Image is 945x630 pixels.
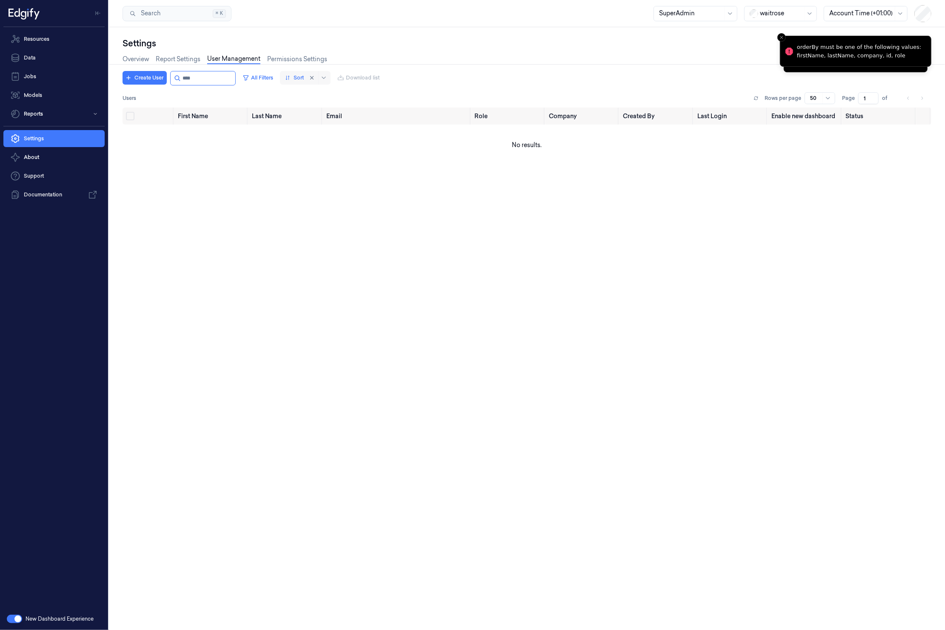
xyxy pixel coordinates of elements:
th: Last Name [248,108,323,125]
button: Create User [123,71,167,85]
a: User Management [207,54,260,64]
a: Report Settings [156,55,200,64]
a: Jobs [3,68,105,85]
span: Search [137,9,160,18]
th: Status [842,108,916,125]
button: Toggle Navigation [91,6,105,20]
button: About [3,149,105,166]
span: Page [842,94,855,102]
a: Overview [123,55,149,64]
nav: pagination [902,92,928,104]
td: No results. [123,125,931,165]
a: Models [3,87,105,104]
th: Last Login [694,108,768,125]
button: Reports [3,105,105,122]
th: Created By [620,108,694,125]
a: Resources [3,31,105,48]
th: Enable new dashboard [768,108,842,125]
a: Support [3,167,105,184]
th: First Name [174,108,248,125]
button: Select all [126,112,134,120]
th: Email [323,108,471,125]
a: Permissions Settings [267,55,327,64]
span: of [882,94,896,102]
a: Documentation [3,186,105,203]
button: Search⌘K [123,6,231,21]
button: Close toast [777,33,786,42]
div: Settings [123,37,931,49]
a: Data [3,49,105,66]
p: Rows per page [765,94,801,102]
button: All Filters [239,71,277,85]
th: Company [545,108,620,125]
div: orderBy must be one of the following values: firstName, lastName, company, id, role [797,43,924,60]
span: Users [123,94,136,102]
th: Role [471,108,545,125]
a: Settings [3,130,105,147]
